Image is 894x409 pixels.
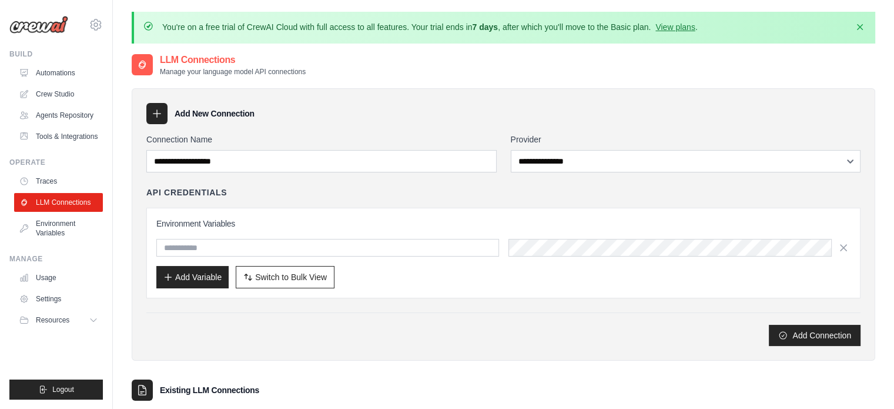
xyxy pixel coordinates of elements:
[14,193,103,212] a: LLM Connections
[52,385,74,394] span: Logout
[9,16,68,34] img: Logo
[236,266,334,288] button: Switch to Bulk View
[511,134,861,145] label: Provider
[156,218,851,230] h3: Environment Variables
[9,254,103,264] div: Manage
[9,380,103,400] button: Logout
[14,106,103,125] a: Agents Repository
[655,22,695,32] a: View plans
[146,134,497,145] label: Connection Name
[160,384,259,396] h3: Existing LLM Connections
[14,127,103,146] a: Tools & Integrations
[36,315,69,325] span: Resources
[472,22,498,32] strong: 7 days
[769,325,860,346] button: Add Connection
[9,158,103,167] div: Operate
[160,67,306,77] p: Manage your language model API connections
[14,172,103,191] a: Traces
[156,266,229,288] button: Add Variable
[175,108,255,119] h3: Add New Connection
[255,271,327,283] span: Switch to Bulk View
[146,187,227,198] h4: API Credentials
[14,311,103,330] button: Resources
[14,64,103,82] a: Automations
[14,85,103,104] a: Crew Studio
[160,53,306,67] h2: LLM Connections
[9,49,103,59] div: Build
[162,21,698,33] p: You're on a free trial of CrewAI Cloud with full access to all features. Your trial ends in , aft...
[14,268,103,287] a: Usage
[14,290,103,308] a: Settings
[14,214,103,242] a: Environment Variables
